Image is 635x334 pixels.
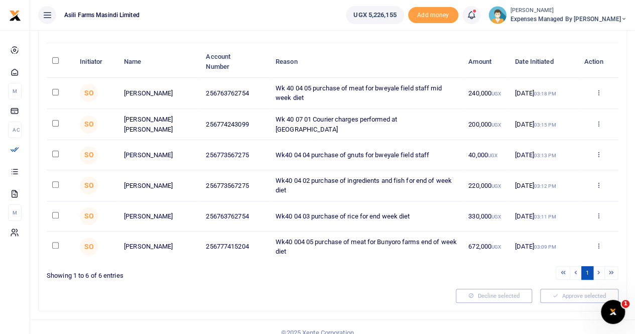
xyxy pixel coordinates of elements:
[510,140,578,170] td: [DATE]
[200,232,270,262] td: 256777415204
[511,7,627,15] small: [PERSON_NAME]
[8,122,22,138] li: Ac
[463,170,510,201] td: 220,000
[47,265,329,281] div: Showing 1 to 6 of 6 entries
[118,78,200,109] td: [PERSON_NAME]
[270,232,463,262] td: Wk40 004 05 purchase of meat for Bunyoro farms end of week diet
[601,300,625,324] iframe: Intercom live chat
[118,170,200,201] td: [PERSON_NAME]
[408,7,458,24] span: Add money
[8,204,22,221] li: M
[463,109,510,140] td: 200,000
[200,109,270,140] td: 256774243099
[491,214,501,219] small: UGX
[353,10,396,20] span: UGX 5,226,155
[9,11,21,19] a: logo-small logo-large logo-large
[488,153,497,158] small: UGX
[463,201,510,231] td: 330,000
[463,78,510,109] td: 240,000
[463,46,510,77] th: Amount: activate to sort column ascending
[47,46,74,77] th: : activate to sort column descending
[200,78,270,109] td: 256763762754
[270,201,463,231] td: Wk40 04 03 purchase of rice for end week diet
[534,244,556,250] small: 03:09 PM
[510,46,578,77] th: Date Initiated: activate to sort column ascending
[60,11,144,20] span: Asili Farms Masindi Limited
[491,244,501,250] small: UGX
[534,122,556,128] small: 03:15 PM
[488,6,506,24] img: profile-user
[200,46,270,77] th: Account Number: activate to sort column ascending
[346,6,404,24] a: UGX 5,226,155
[270,46,463,77] th: Reason: activate to sort column ascending
[8,83,22,99] li: M
[80,238,98,256] span: Sam Ochen
[534,183,556,189] small: 03:12 PM
[80,146,98,164] span: Sam Ochen
[270,140,463,170] td: Wk40 04 04 purchase of gnuts for bweyale field staff
[80,176,98,194] span: Sam Ochen
[511,15,627,24] span: Expenses Managed by [PERSON_NAME]
[80,116,98,134] span: Sam Ochen
[510,232,578,262] td: [DATE]
[621,300,629,308] span: 1
[342,6,408,24] li: Wallet ballance
[118,232,200,262] td: [PERSON_NAME]
[463,140,510,170] td: 40,000
[491,183,501,189] small: UGX
[200,201,270,231] td: 256763762754
[9,10,21,22] img: logo-small
[491,91,501,96] small: UGX
[510,78,578,109] td: [DATE]
[118,46,200,77] th: Name: activate to sort column ascending
[80,84,98,102] span: Sam Ochen
[408,7,458,24] li: Toup your wallet
[534,214,556,219] small: 03:11 PM
[200,140,270,170] td: 256773567275
[534,153,556,158] small: 03:13 PM
[488,6,627,24] a: profile-user [PERSON_NAME] Expenses Managed by [PERSON_NAME]
[408,11,458,18] a: Add money
[74,46,118,77] th: Initiator: activate to sort column ascending
[118,140,200,170] td: [PERSON_NAME]
[463,232,510,262] td: 672,000
[270,170,463,201] td: Wk40 04 02 purchase of ingredients and fish for end of week diet
[491,122,501,128] small: UGX
[510,170,578,201] td: [DATE]
[118,109,200,140] td: [PERSON_NAME] [PERSON_NAME]
[581,266,593,280] a: 1
[270,78,463,109] td: Wk 40 04 05 purchase of meat for bweyale field staff mid week diet
[118,201,200,231] td: [PERSON_NAME]
[80,207,98,225] span: Sam Ochen
[200,170,270,201] td: 256773567275
[510,109,578,140] td: [DATE]
[578,46,618,77] th: Action: activate to sort column ascending
[534,91,556,96] small: 03:18 PM
[270,109,463,140] td: Wk 40 07 01 Courier charges performed at [GEOGRAPHIC_DATA]
[510,201,578,231] td: [DATE]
